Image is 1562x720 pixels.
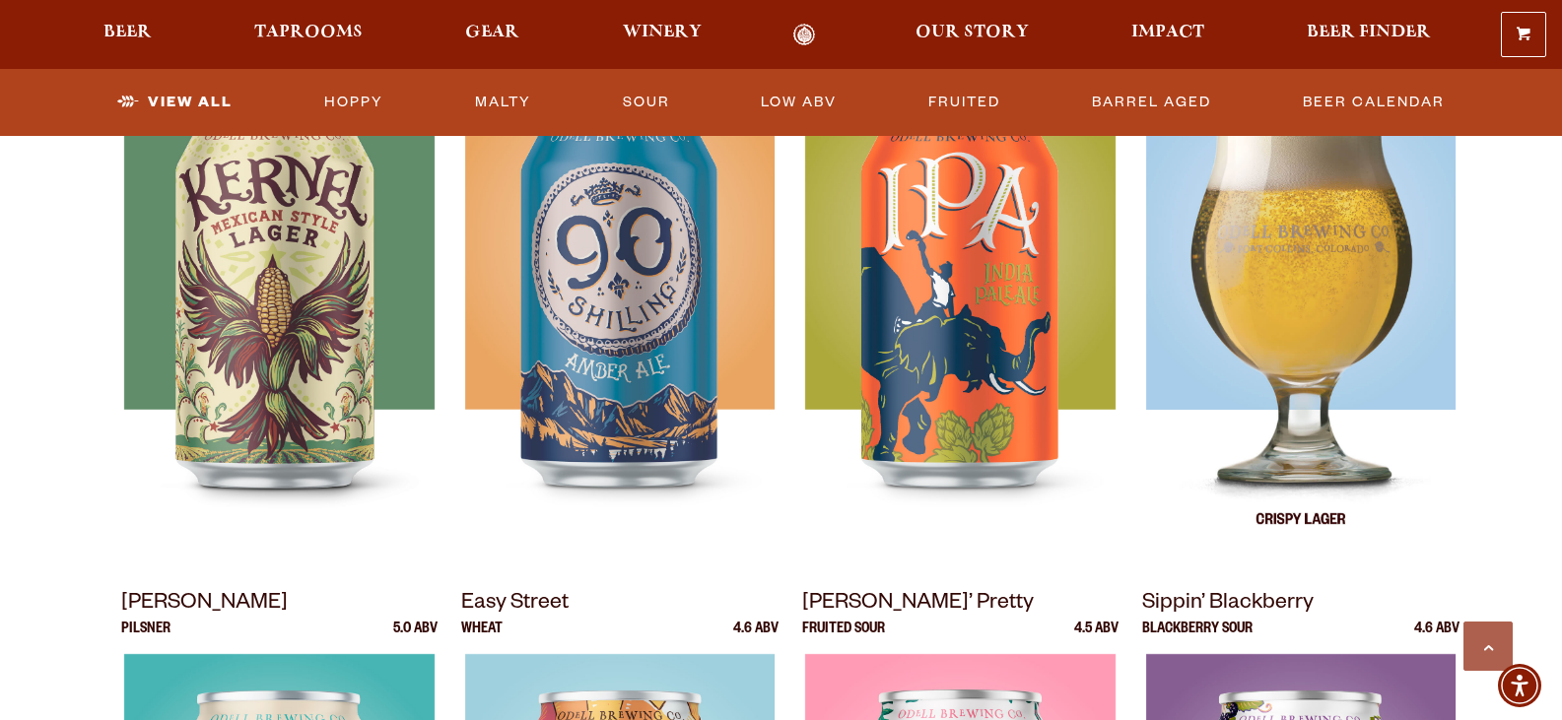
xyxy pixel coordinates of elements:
a: Hoppy [316,80,391,125]
a: Taprooms [241,24,375,46]
span: Gear [465,25,519,40]
p: Easy Street [461,587,779,622]
a: Barrel Aged [1084,80,1219,125]
div: Accessibility Menu [1498,664,1541,707]
a: Beer Calendar [1295,80,1453,125]
img: Lagerado [1146,71,1456,563]
p: 5.0 ABV [393,622,438,654]
span: Beer Finder [1307,25,1431,40]
a: Our Story [903,24,1042,46]
a: IPA IPA 7.0 ABV IPA IPA [802,4,1120,563]
a: Scroll to top [1463,622,1513,671]
a: View All [109,80,240,125]
a: Winery [610,24,714,46]
a: Fruited [920,80,1008,125]
span: Beer [103,25,152,40]
a: Odell Home [768,24,842,46]
a: Malty [467,80,539,125]
span: Our Story [916,25,1029,40]
a: Gear [452,24,532,46]
img: IPA [805,71,1115,563]
p: [PERSON_NAME] [121,587,439,622]
img: Kernel [124,71,434,563]
p: Pilsner [121,622,170,654]
a: Beer Finder [1294,24,1444,46]
span: Winery [623,25,702,40]
a: Impact [1119,24,1217,46]
p: Fruited Sour [802,622,885,654]
img: 90 Shilling Ale [465,71,775,563]
p: Sippin’ Blackberry [1142,587,1460,622]
a: Lagerado Lager 4.5 ABV Lagerado Lagerado [1142,4,1460,563]
a: Kernel Lager 4.7 ABV Kernel Kernel [121,4,439,563]
a: Sour [615,80,678,125]
a: 90 Shilling Ale [PERSON_NAME] 5.3 ABV 90 Shilling Ale 90 Shilling Ale [461,4,779,563]
a: Beer [91,24,165,46]
p: Blackberry Sour [1142,622,1253,654]
span: Impact [1131,25,1204,40]
p: 4.5 ABV [1074,622,1119,654]
span: Taprooms [254,25,363,40]
p: Wheat [461,622,503,654]
p: [PERSON_NAME]’ Pretty [802,587,1120,622]
p: 4.6 ABV [733,622,779,654]
p: 4.6 ABV [1414,622,1460,654]
a: Low ABV [753,80,845,125]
